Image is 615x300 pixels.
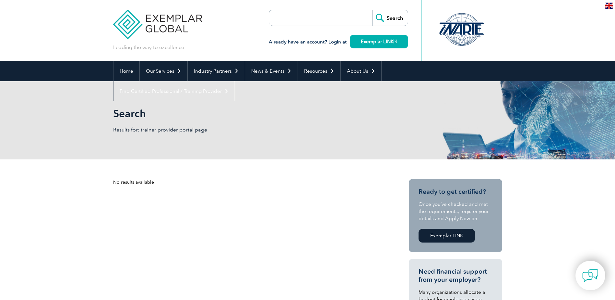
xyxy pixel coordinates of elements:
[605,3,613,9] img: en
[140,61,187,81] a: Our Services
[269,38,408,46] h3: Already have an account? Login at
[419,268,492,284] h3: Need financial support from your employer?
[341,61,381,81] a: About Us
[419,201,492,222] p: Once you’ve checked and met the requirements, register your details and Apply Now on
[113,44,184,51] p: Leading the way to excellence
[419,188,492,196] h3: Ready to get certified?
[419,229,475,243] a: Exemplar LINK
[113,179,385,186] div: No results available
[113,126,308,133] p: Results for: trainer provider portal page
[113,81,235,101] a: Find Certified Professional / Training Provider
[350,35,408,48] a: Exemplar LINK
[582,268,598,284] img: contact-chat.png
[298,61,340,81] a: Resources
[372,10,408,26] input: Search
[113,61,139,81] a: Home
[245,61,298,81] a: News & Events
[394,40,397,43] img: open_square.png
[188,61,245,81] a: Industry Partners
[113,107,362,120] h1: Search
